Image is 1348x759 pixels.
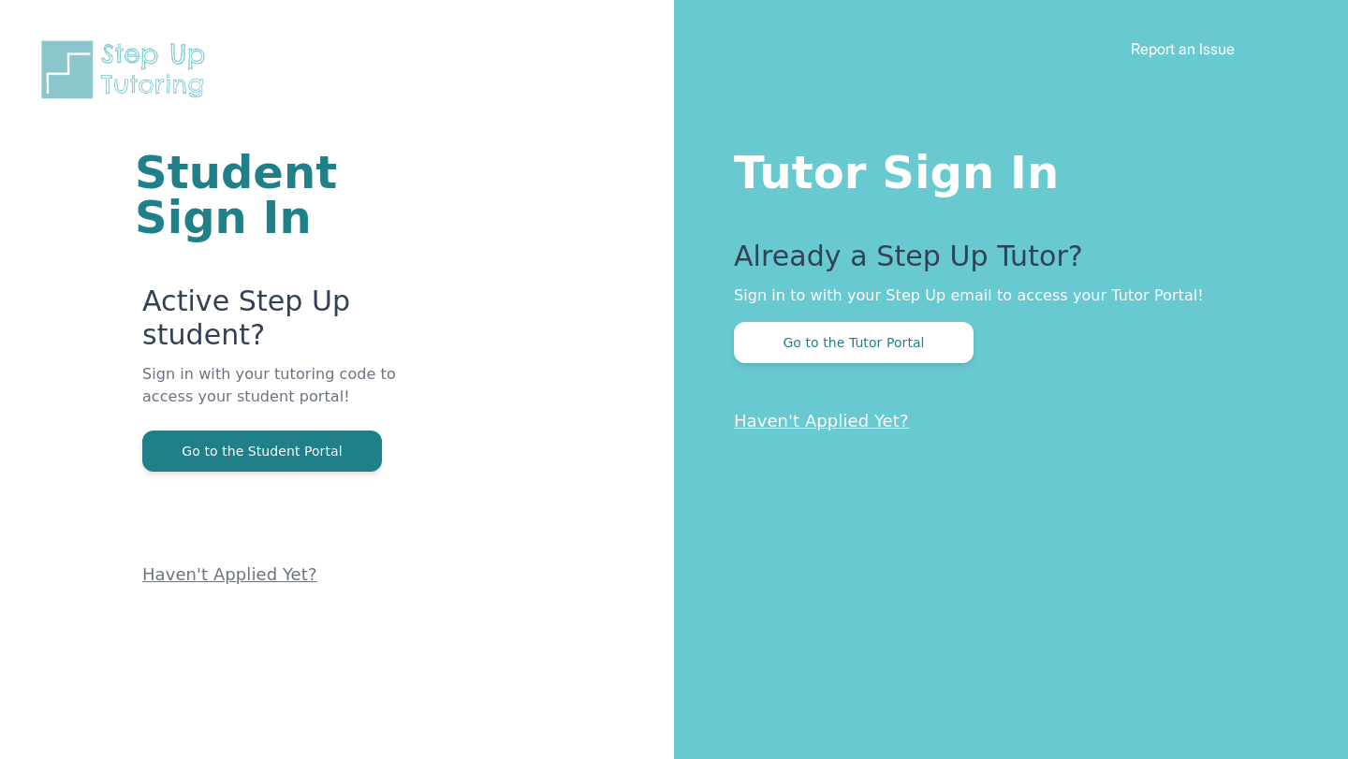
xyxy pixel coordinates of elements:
[734,285,1273,307] p: Sign in to with your Step Up email to access your Tutor Portal!
[135,150,449,240] h1: Student Sign In
[142,564,317,584] a: Haven't Applied Yet?
[142,431,382,472] button: Go to the Student Portal
[142,442,382,460] a: Go to the Student Portal
[734,142,1273,195] h1: Tutor Sign In
[734,411,909,431] a: Haven't Applied Yet?
[734,240,1273,285] p: Already a Step Up Tutor?
[734,333,974,351] a: Go to the Tutor Portal
[142,285,449,363] p: Active Step Up student?
[37,37,217,102] img: Step Up Tutoring horizontal logo
[734,322,974,363] button: Go to the Tutor Portal
[142,363,449,431] p: Sign in with your tutoring code to access your student portal!
[1131,39,1235,58] a: Report an Issue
